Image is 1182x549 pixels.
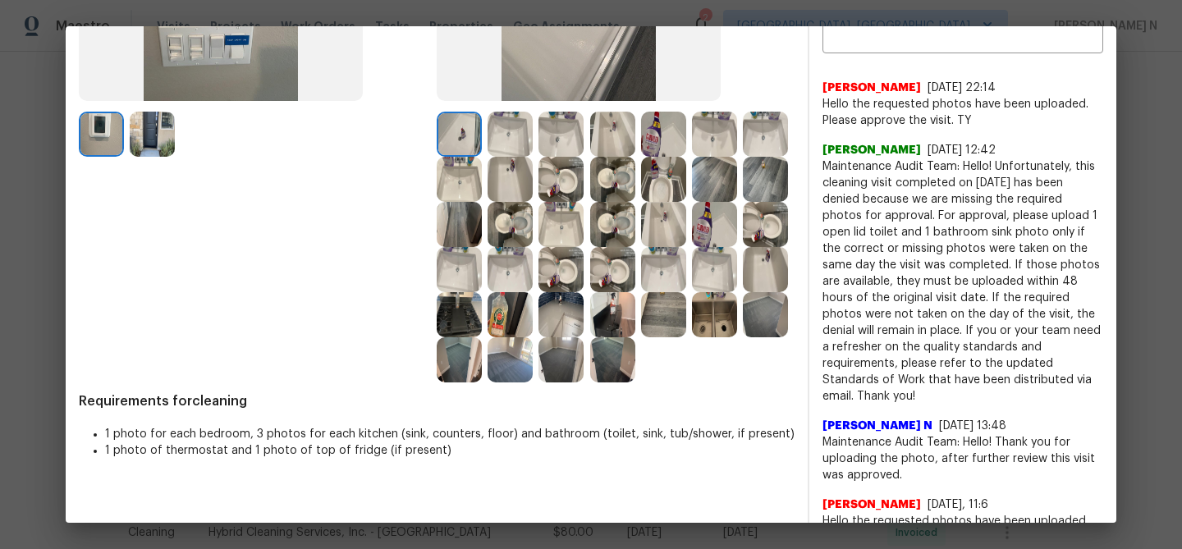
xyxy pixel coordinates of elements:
li: 1 photo for each bedroom, 3 photos for each kitchen (sink, counters, floor) and bathroom (toilet,... [105,426,795,442]
li: 1 photo of thermostat and 1 photo of top of fridge (if present) [105,442,795,459]
span: Hello the requested photos have been uploaded. Please approve. TY [822,513,1103,546]
span: [DATE] 12:42 [928,144,996,156]
span: Maintenance Audit Team: Hello! Unfortunately, this cleaning visit completed on [DATE] has been de... [822,158,1103,405]
span: [DATE], 11:6 [928,499,988,510]
span: Maintenance Audit Team: Hello! Thank you for uploading the photo, after further review this visit... [822,434,1103,483]
span: [PERSON_NAME] [822,142,921,158]
span: [PERSON_NAME] N [822,418,932,434]
span: Hello the requested photos have been uploaded. Please approve the visit. TY [822,96,1103,129]
span: [PERSON_NAME] [822,496,921,513]
span: [PERSON_NAME] [822,80,921,96]
span: Requirements for cleaning [79,393,795,409]
span: [DATE] 22:14 [928,82,996,94]
span: [DATE] 13:48 [939,420,1006,432]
